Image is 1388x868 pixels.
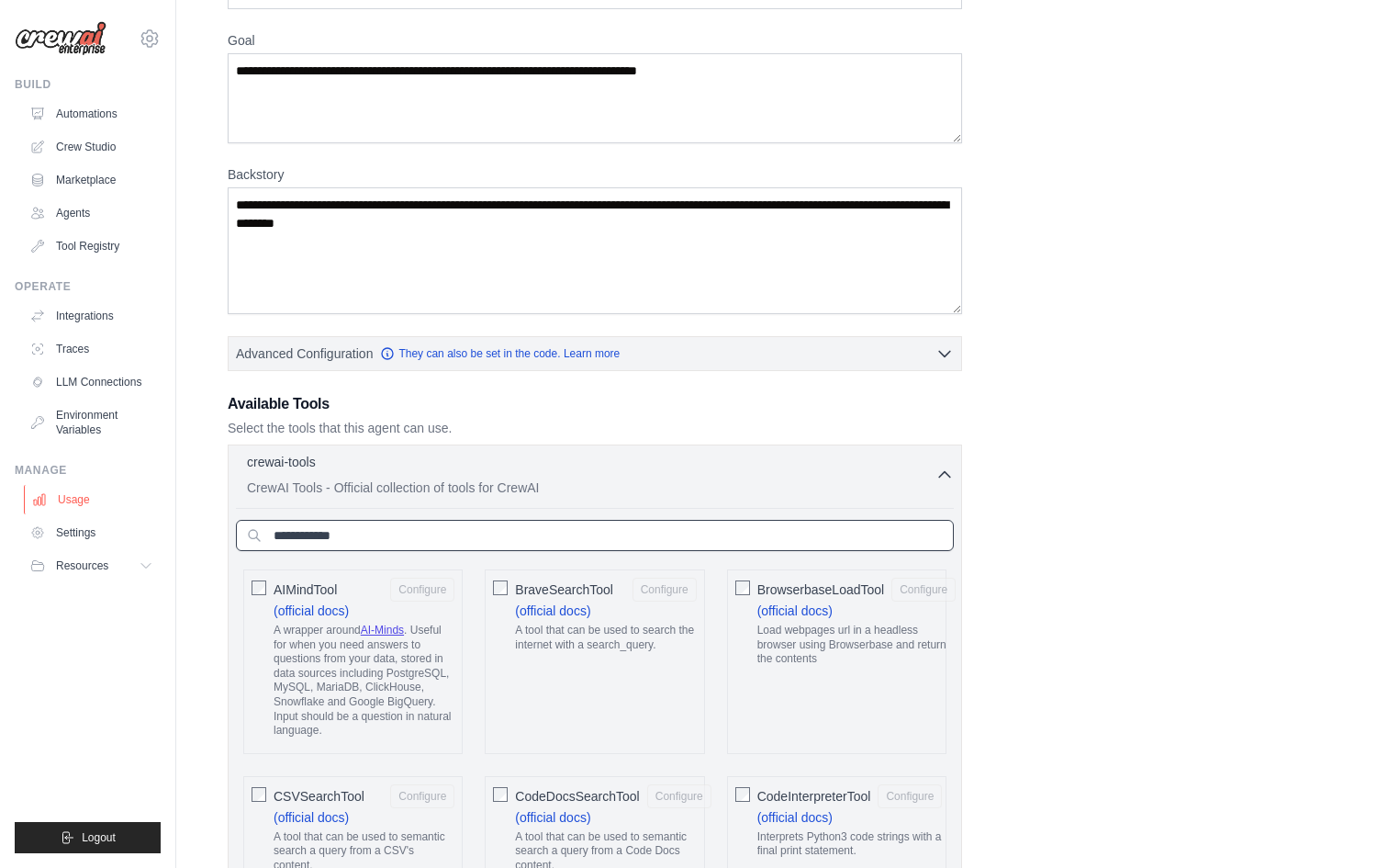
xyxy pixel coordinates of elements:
a: (official docs) [274,603,349,618]
p: Interprets Python3 code strings with a final print statement. [757,830,943,859]
span: CodeInterpreterTool [757,787,871,806]
div: Manage [15,463,161,478]
button: AIMindTool (official docs) A wrapper aroundAI-Minds. Useful for when you need answers to question... [390,578,454,602]
a: Agents [22,198,161,228]
a: Marketplace [22,165,161,195]
a: Crew Studio [22,132,161,162]
a: They can also be set in the code. Learn more [380,346,620,361]
p: CrewAI Tools - Official collection of tools for CrewAI [247,479,935,497]
button: Resources [22,551,161,581]
p: A wrapper around . Useful for when you need answers to questions from your data, stored in data s... [274,624,454,738]
a: Traces [22,334,161,364]
button: CodeInterpreterTool (official docs) Interprets Python3 code strings with a final print statement. [878,784,942,808]
p: A tool that can be used to search the internet with a search_query. [515,624,696,652]
span: CodeDocsSearchTool [515,787,639,806]
span: BraveSearchTool [515,581,613,599]
a: (official docs) [757,603,833,618]
a: Settings [22,518,161,547]
label: Backstory [228,165,962,184]
a: (official docs) [515,603,590,618]
a: Automations [22,99,161,129]
button: BraveSearchTool (official docs) A tool that can be used to search the internet with a search_query. [632,578,697,602]
label: Goal [228,31,962,50]
button: crewai-tools CrewAI Tools - Official collection of tools for CrewAI [236,453,954,497]
h3: Available Tools [228,393,962,415]
a: Environment Variables [22,400,161,445]
div: Build [15,77,161,92]
span: CSVSearchTool [274,787,364,806]
p: Load webpages url in a headless browser using Browserbase and return the contents [757,624,957,667]
span: AIMindTool [274,581,337,599]
p: crewai-tools [247,453,316,471]
button: CSVSearchTool (official docs) A tool that can be used to semantic search a query from a CSV's con... [390,784,454,808]
p: Select the tools that this agent can use. [228,419,962,437]
img: Logo [15,21,106,56]
button: CodeDocsSearchTool (official docs) A tool that can be used to semantic search a query from a Code... [647,784,711,808]
a: Integrations [22,301,161,331]
span: Logout [82,830,116,845]
a: (official docs) [757,810,833,825]
a: Usage [24,485,162,514]
span: Advanced Configuration [236,344,373,363]
a: (official docs) [274,810,349,825]
button: Advanced Configuration They can also be set in the code. Learn more [229,337,961,370]
div: Operate [15,279,161,294]
a: Tool Registry [22,231,161,261]
span: Resources [56,558,108,573]
a: (official docs) [515,810,590,825]
button: Logout [15,822,161,853]
button: BrowserbaseLoadTool (official docs) Load webpages url in a headless browser using Browserbase and... [891,578,956,602]
a: AI-Minds [361,624,404,637]
a: LLM Connections [22,367,161,397]
span: BrowserbaseLoadTool [757,581,885,599]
